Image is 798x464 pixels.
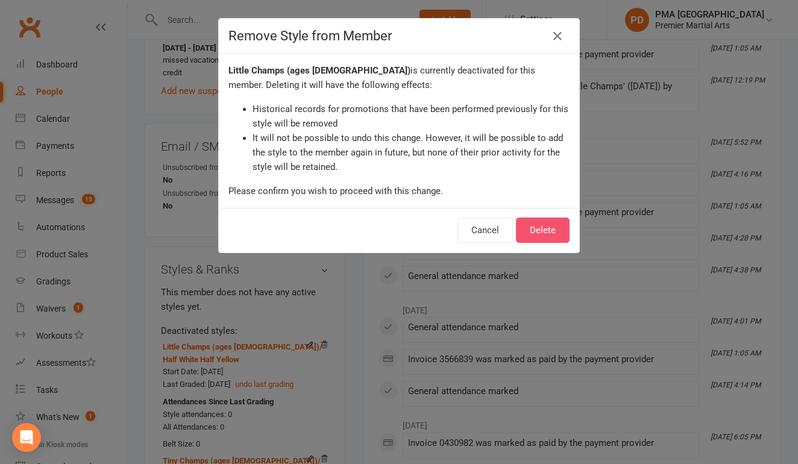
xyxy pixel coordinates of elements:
[228,63,570,92] div: is currently deactivated for this member. Deleting it will have the following effects:
[253,131,570,174] li: It will not be possible to undo this change. However, it will be possible to add the style to the...
[548,27,567,46] a: Close
[516,218,570,243] button: Delete
[12,423,41,452] div: Open Intercom Messenger
[253,102,570,131] li: Historical records for promotions that have been performed previously for this style will be removed
[228,184,570,198] div: Please confirm you wish to proceed with this change.
[228,28,570,43] h4: Remove Style from Member
[457,218,513,243] button: Cancel
[228,65,410,76] strong: Little Champs (ages [DEMOGRAPHIC_DATA])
